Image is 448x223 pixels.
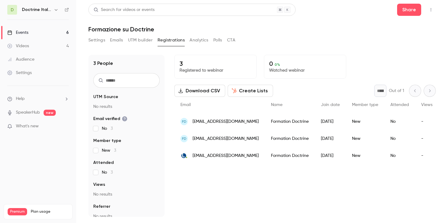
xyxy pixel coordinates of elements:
[110,35,123,45] button: Emails
[180,152,188,159] img: libero.it
[193,153,259,159] span: [EMAIL_ADDRESS][DOMAIN_NAME]
[7,43,29,49] div: Videos
[415,130,439,147] div: -
[93,182,105,188] span: Views
[174,85,225,97] button: Download CSV
[93,104,160,110] p: No results
[7,56,34,62] div: Audience
[7,30,28,36] div: Events
[93,94,118,100] span: UTM Source
[265,147,315,164] div: Formation Doctrine
[16,109,40,116] a: SpeakerHub
[88,35,105,45] button: Settings
[346,113,384,130] div: New
[421,103,432,107] span: Views
[7,70,32,76] div: Settings
[8,208,27,215] span: Premium
[180,67,251,73] p: Registered to webinar
[93,204,110,210] span: Referrer
[315,113,346,130] div: [DATE]
[315,147,346,164] div: [DATE]
[114,148,116,153] span: 3
[228,85,273,97] button: Create Lists
[346,147,384,164] div: New
[88,26,436,33] h1: Formazione su Doctrine
[265,113,315,130] div: Formation Doctrine
[389,88,404,94] p: Out of 1
[93,94,160,219] section: facet-groups
[193,119,259,125] span: [EMAIL_ADDRESS][DOMAIN_NAME]
[384,113,415,130] div: No
[390,103,409,107] span: Attended
[93,60,113,67] h1: 3 People
[180,103,191,107] span: Email
[269,60,341,67] p: 0
[93,160,114,166] span: Attended
[111,170,113,175] span: 3
[269,67,341,73] p: Watched webinar
[11,7,14,13] span: D
[93,191,160,197] p: No results
[265,130,315,147] div: Formation Doctrine
[94,7,155,13] div: Search for videos or events
[213,35,222,45] button: Polls
[102,169,113,175] span: No
[415,147,439,164] div: -
[182,136,187,141] span: FD
[7,96,69,102] li: help-dropdown-opener
[271,103,283,107] span: Name
[16,123,39,129] span: What's new
[93,116,127,122] span: Email verified
[384,147,415,164] div: No
[397,4,421,16] button: Share
[22,7,51,13] h6: Doctrine Italia Formation Avocat
[352,103,378,107] span: Member type
[93,138,121,144] span: Member type
[275,62,280,67] span: 0 %
[158,35,185,45] button: Registrations
[415,113,439,130] div: -
[227,35,235,45] button: CTA
[190,35,208,45] button: Analytics
[321,103,340,107] span: Join date
[180,60,251,67] p: 3
[44,110,56,116] span: new
[102,126,113,132] span: No
[128,35,153,45] button: UTM builder
[16,96,25,102] span: Help
[384,130,415,147] div: No
[31,209,69,214] span: Plan usage
[182,119,187,124] span: FD
[315,130,346,147] div: [DATE]
[93,213,160,219] p: No results
[102,147,116,154] span: New
[62,124,69,129] iframe: Noticeable Trigger
[346,130,384,147] div: New
[111,126,113,131] span: 3
[193,136,259,142] span: [EMAIL_ADDRESS][DOMAIN_NAME]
